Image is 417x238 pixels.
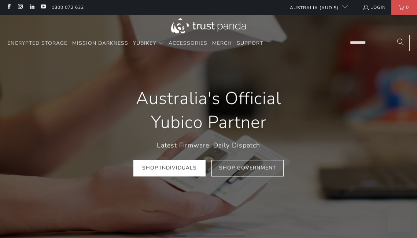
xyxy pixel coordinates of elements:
[72,40,128,47] span: Mission Darkness
[5,4,12,10] a: Trust Panda Australia on Facebook
[187,235,201,237] li: Page dot 2
[171,18,246,33] img: Trust Panda Australia
[230,235,245,237] li: Page dot 5
[114,86,303,135] h1: Australia's Official Yubico Partner
[237,40,263,47] span: Support
[169,35,207,52] a: Accessories
[133,160,206,176] a: Shop Individuals
[17,4,23,10] a: Trust Panda Australia on Instagram
[114,140,303,151] p: Latest Firmware, Daily Dispatch
[7,35,67,52] a: Encrypted Storage
[216,235,230,237] li: Page dot 4
[40,4,46,10] a: Trust Panda Australia on YouTube
[344,35,410,51] input: Search...
[201,235,216,237] li: Page dot 3
[388,209,411,232] iframe: Button to launch messaging window
[362,3,386,11] a: Login
[7,35,263,52] nav: Translation missing: en.navigation.header.main_nav
[237,35,263,52] a: Support
[212,35,232,52] a: Merch
[29,4,35,10] a: Trust Panda Australia on LinkedIn
[133,35,164,52] summary: YubiKey
[211,160,284,176] a: Shop Government
[133,40,156,47] span: YubiKey
[52,3,84,11] a: 1300 072 632
[169,40,207,47] span: Accessories
[172,235,187,237] li: Page dot 1
[212,40,232,47] span: Merch
[72,35,128,52] a: Mission Darkness
[7,40,67,47] span: Encrypted Storage
[391,35,410,51] button: Search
